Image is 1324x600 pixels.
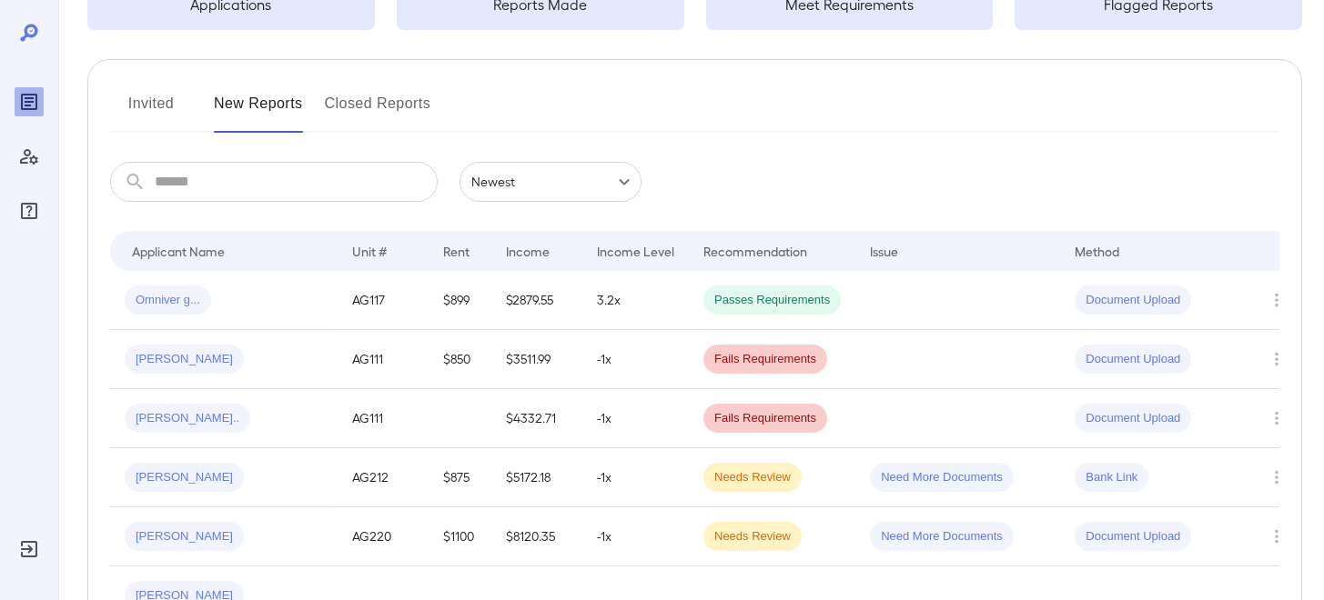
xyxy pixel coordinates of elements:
span: [PERSON_NAME] [125,469,244,486]
button: Closed Reports [325,89,431,133]
button: Row Actions [1262,463,1291,492]
td: $2879.55 [491,271,582,330]
div: Newest [460,162,642,202]
span: Need More Documents [870,528,1014,545]
td: -1x [582,389,689,448]
div: Income [506,240,550,262]
span: Document Upload [1075,292,1191,309]
button: Row Actions [1262,345,1291,374]
td: $8120.35 [491,507,582,566]
div: Income Level [597,240,674,262]
span: [PERSON_NAME] [125,528,244,545]
span: Fails Requirements [703,410,827,427]
span: [PERSON_NAME].. [125,410,250,427]
div: Method [1075,240,1119,262]
span: Needs Review [703,528,802,545]
td: -1x [582,507,689,566]
td: AG111 [338,389,429,448]
td: $3511.99 [491,330,582,389]
td: AG212 [338,448,429,507]
span: Document Upload [1075,528,1191,545]
div: Log Out [15,535,44,564]
button: Row Actions [1262,404,1291,433]
span: Needs Review [703,469,802,486]
td: -1x [582,448,689,507]
td: $899 [429,271,491,330]
div: Reports [15,87,44,116]
div: FAQ [15,196,44,225]
td: $875 [429,448,491,507]
div: Manage Users [15,142,44,171]
td: $850 [429,330,491,389]
div: Rent [443,240,472,262]
span: Passes Requirements [703,292,841,309]
td: AG111 [338,330,429,389]
span: Document Upload [1075,351,1191,368]
span: [PERSON_NAME] [125,351,244,368]
button: Invited [110,89,192,133]
span: Need More Documents [870,469,1014,486]
div: Issue [870,240,899,262]
div: Applicant Name [132,240,225,262]
span: Bank Link [1075,469,1148,486]
td: $5172.18 [491,448,582,507]
span: Omniver g... [125,292,211,309]
span: Document Upload [1075,410,1191,427]
td: AG220 [338,507,429,566]
button: Row Actions [1262,285,1291,315]
div: Unit # [352,240,387,262]
button: New Reports [214,89,303,133]
td: $1100 [429,507,491,566]
span: Fails Requirements [703,351,827,368]
td: $4332.71 [491,389,582,448]
td: 3.2x [582,271,689,330]
button: Row Actions [1262,522,1291,551]
td: AG117 [338,271,429,330]
div: Recommendation [703,240,807,262]
td: -1x [582,330,689,389]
